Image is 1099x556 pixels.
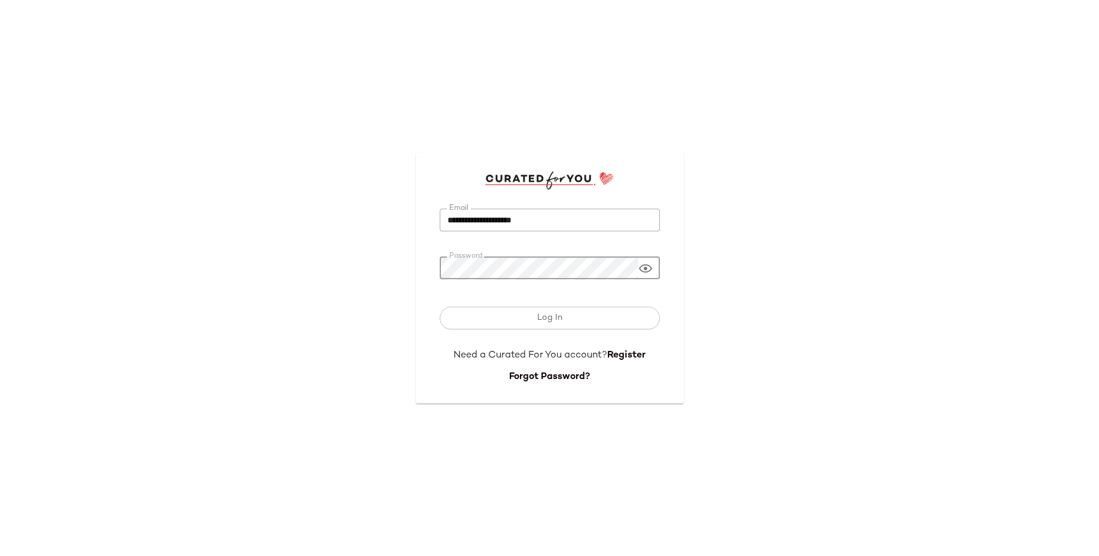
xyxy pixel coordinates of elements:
a: Register [607,350,646,361]
img: cfy_login_logo.DGdB1djN.svg [485,172,614,190]
button: Log In [440,307,660,329]
span: Need a Curated For You account? [453,350,607,361]
span: Log In [537,313,562,323]
a: Forgot Password? [509,372,590,382]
